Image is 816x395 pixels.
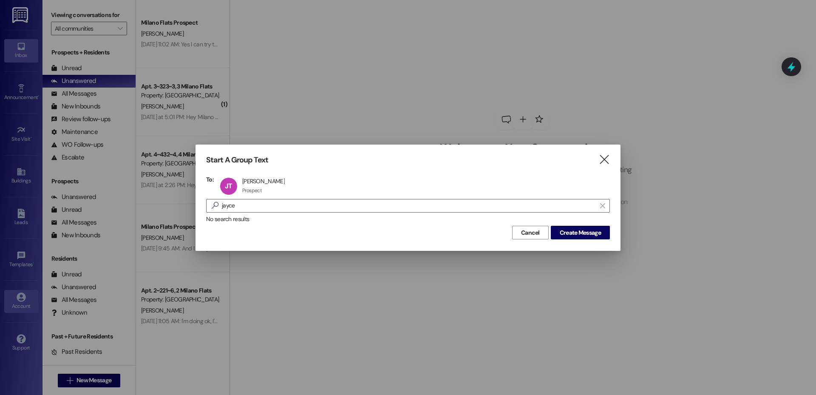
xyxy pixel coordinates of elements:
button: Clear text [596,199,609,212]
h3: To: [206,176,214,183]
button: Create Message [551,226,610,239]
div: [PERSON_NAME] [242,177,285,185]
button: Cancel [512,226,549,239]
span: Create Message [560,228,601,237]
i:  [598,155,610,164]
h3: Start A Group Text [206,155,268,165]
span: Cancel [521,228,540,237]
span: JT [225,182,232,190]
input: Search for any contact or apartment [222,200,596,212]
i:  [208,201,222,210]
div: No search results [206,215,610,224]
div: Prospect [242,187,262,194]
i:  [600,202,605,209]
